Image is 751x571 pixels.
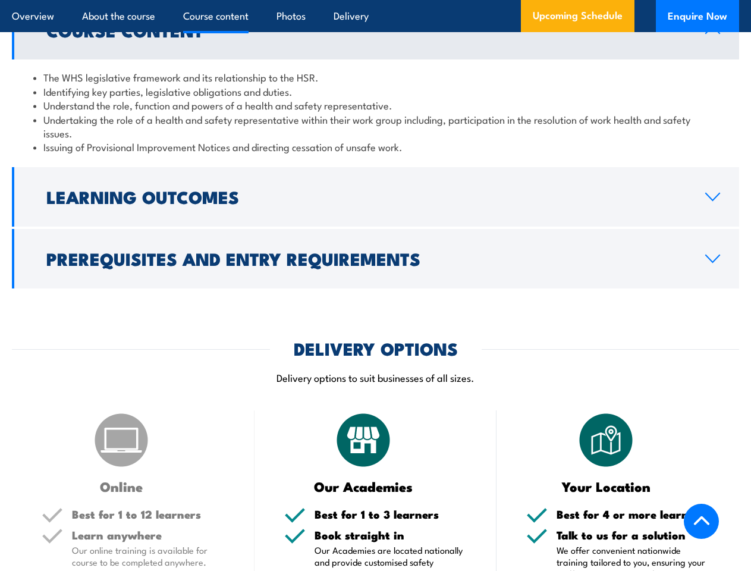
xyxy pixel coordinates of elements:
h3: Your Location [526,479,686,493]
a: Learning Outcomes [12,167,739,227]
h2: DELIVERY OPTIONS [294,340,458,356]
p: Delivery options to suit businesses of all sizes. [12,371,739,384]
li: Undertaking the role of a health and safety representative within their work group including, par... [33,112,718,140]
h2: Prerequisites and Entry Requirements [46,250,686,266]
h5: Best for 4 or more learners [557,509,709,520]
a: Prerequisites and Entry Requirements [12,229,739,288]
li: The WHS legislative framework and its relationship to the HSR. [33,70,718,84]
li: Issuing of Provisional Improvement Notices and directing cessation of unsafe work. [33,140,718,153]
h2: Course Content [46,22,686,37]
p: Our online training is available for course to be completed anywhere. [72,544,225,568]
li: Identifying key parties, legislative obligations and duties. [33,84,718,98]
li: Understand the role, function and powers of a health and safety representative. [33,98,718,112]
h5: Book straight in [315,529,467,541]
h5: Learn anywhere [72,529,225,541]
h5: Best for 1 to 12 learners [72,509,225,520]
h3: Our Academies [284,479,444,493]
h5: Talk to us for a solution [557,529,709,541]
h5: Best for 1 to 3 learners [315,509,467,520]
h3: Online [42,479,201,493]
h2: Learning Outcomes [46,189,686,204]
